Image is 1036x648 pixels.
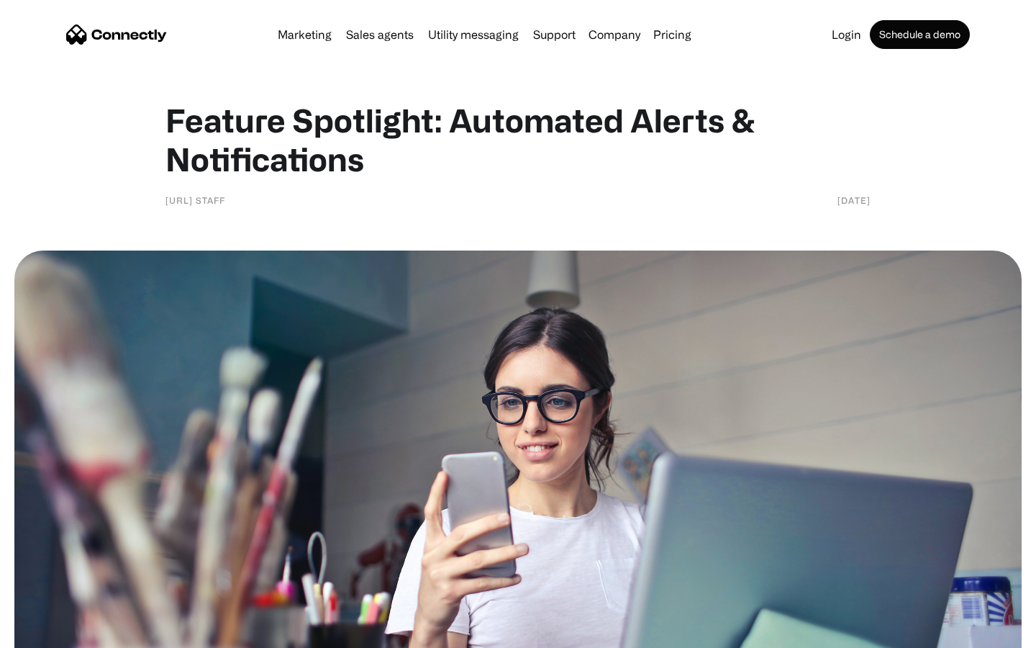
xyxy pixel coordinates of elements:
div: [DATE] [837,193,871,207]
h1: Feature Spotlight: Automated Alerts & Notifications [165,101,871,179]
a: Login [826,29,867,40]
a: Marketing [272,29,337,40]
a: Sales agents [340,29,419,40]
a: Utility messaging [422,29,524,40]
a: Schedule a demo [870,20,970,49]
div: Company [589,24,640,45]
a: Pricing [647,29,697,40]
a: Support [527,29,581,40]
aside: Language selected: English [14,623,86,643]
div: [URL] staff [165,193,225,207]
ul: Language list [29,623,86,643]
